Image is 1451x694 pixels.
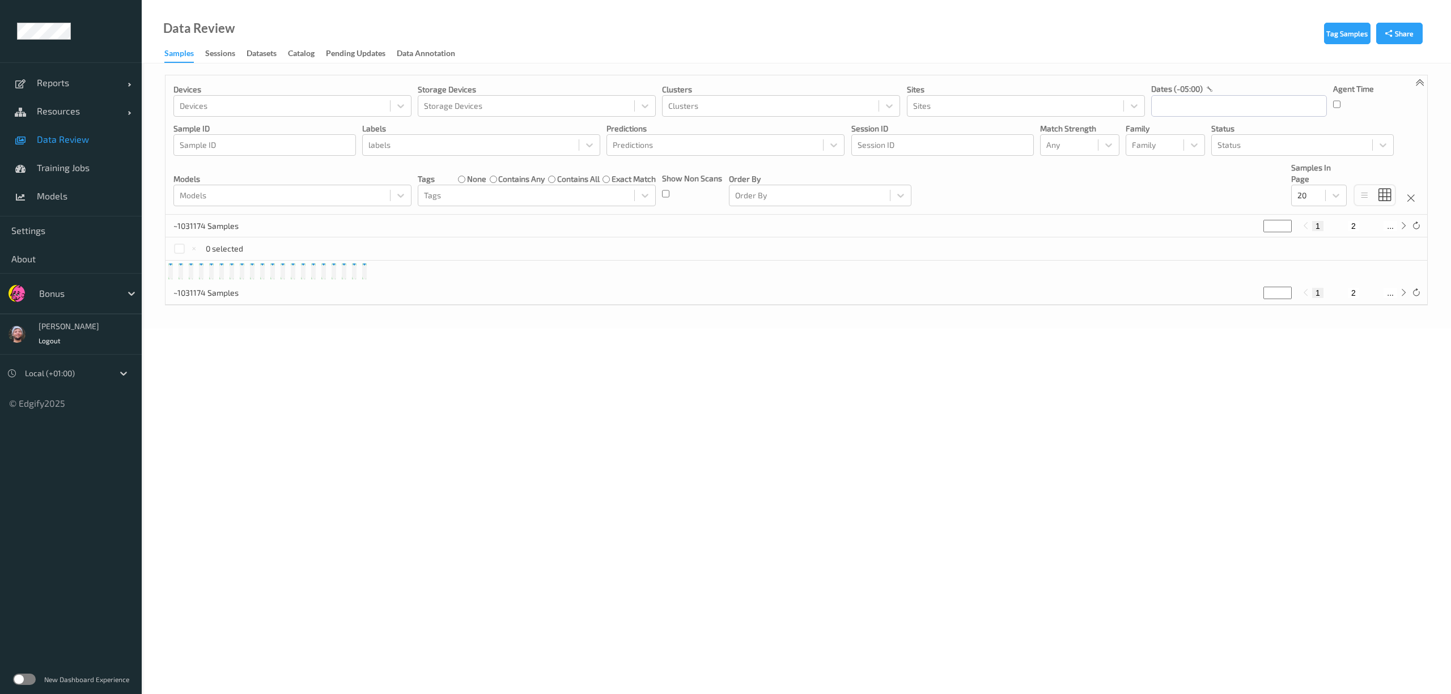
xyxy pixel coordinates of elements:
p: Tags [418,173,435,185]
a: Samples [164,46,205,63]
p: Devices [173,84,411,95]
button: 2 [1348,288,1359,298]
a: Catalog [288,46,326,62]
p: Sites [907,84,1145,95]
a: Datasets [247,46,288,62]
p: labels [362,123,600,134]
div: Data Review [163,23,235,34]
div: Pending Updates [326,48,385,62]
div: Datasets [247,48,277,62]
div: Data Annotation [397,48,455,62]
button: ... [1384,221,1397,231]
button: 1 [1312,221,1323,231]
p: Session ID [851,123,1034,134]
div: Sessions [205,48,235,62]
div: Catalog [288,48,315,62]
label: contains any [498,173,545,185]
button: Tag Samples [1324,23,1371,44]
p: dates (-05:00) [1151,83,1203,95]
p: ~1031174 Samples [173,287,258,299]
a: Sessions [205,46,247,62]
p: Match Strength [1040,123,1119,134]
p: Status [1211,123,1394,134]
p: Sample ID [173,123,356,134]
p: Models [173,173,411,185]
div: Samples [164,48,194,63]
a: Data Annotation [397,46,466,62]
p: Show Non Scans [662,173,722,184]
button: Share [1376,23,1423,44]
button: 2 [1348,221,1359,231]
label: none [467,173,486,185]
p: Agent Time [1333,83,1374,95]
label: contains all [557,173,600,185]
label: exact match [612,173,656,185]
p: Predictions [606,123,845,134]
a: Pending Updates [326,46,397,62]
p: Storage Devices [418,84,656,95]
p: 0 selected [206,243,243,254]
button: 1 [1312,288,1323,298]
p: Family [1126,123,1205,134]
button: ... [1384,288,1397,298]
p: Clusters [662,84,900,95]
p: Order By [729,173,911,185]
p: ~1031174 Samples [173,220,258,232]
p: Samples In Page [1291,162,1347,185]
